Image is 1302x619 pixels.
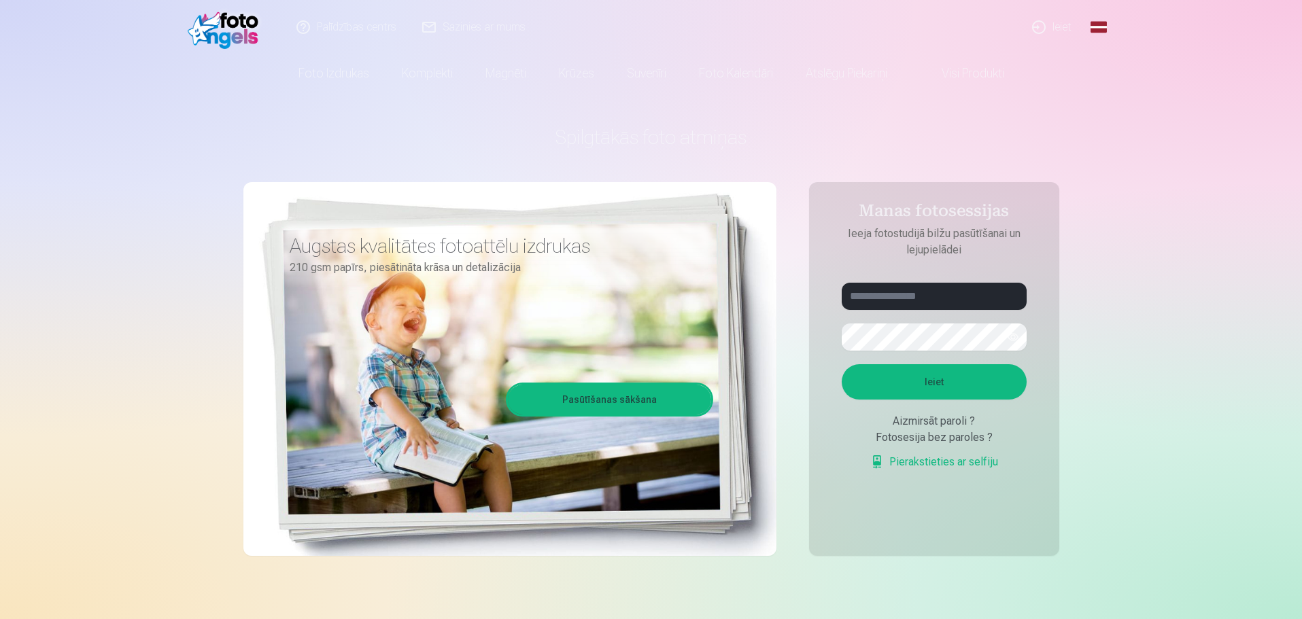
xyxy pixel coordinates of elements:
a: Komplekti [386,54,469,92]
a: Visi produkti [904,54,1021,92]
div: Fotosesija bez paroles ? [842,429,1027,446]
p: Ieeja fotostudijā bilžu pasūtīšanai un lejupielādei [828,226,1040,258]
div: Aizmirsāt paroli ? [842,413,1027,429]
p: 210 gsm papīrs, piesātināta krāsa un detalizācija [290,258,703,277]
img: /fa1 [188,5,266,49]
a: Krūzes [543,54,611,92]
h1: Spilgtākās foto atmiņas [243,125,1059,149]
a: Foto kalendāri [683,54,789,92]
a: Pierakstieties ar selfiju [870,454,998,470]
a: Foto izdrukas [282,54,386,92]
button: Ieiet [842,364,1027,400]
a: Magnēti [469,54,543,92]
a: Suvenīri [611,54,683,92]
a: Atslēgu piekariņi [789,54,904,92]
h3: Augstas kvalitātes fotoattēlu izdrukas [290,234,703,258]
h4: Manas fotosessijas [828,201,1040,226]
a: Pasūtīšanas sākšana [508,385,711,414]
